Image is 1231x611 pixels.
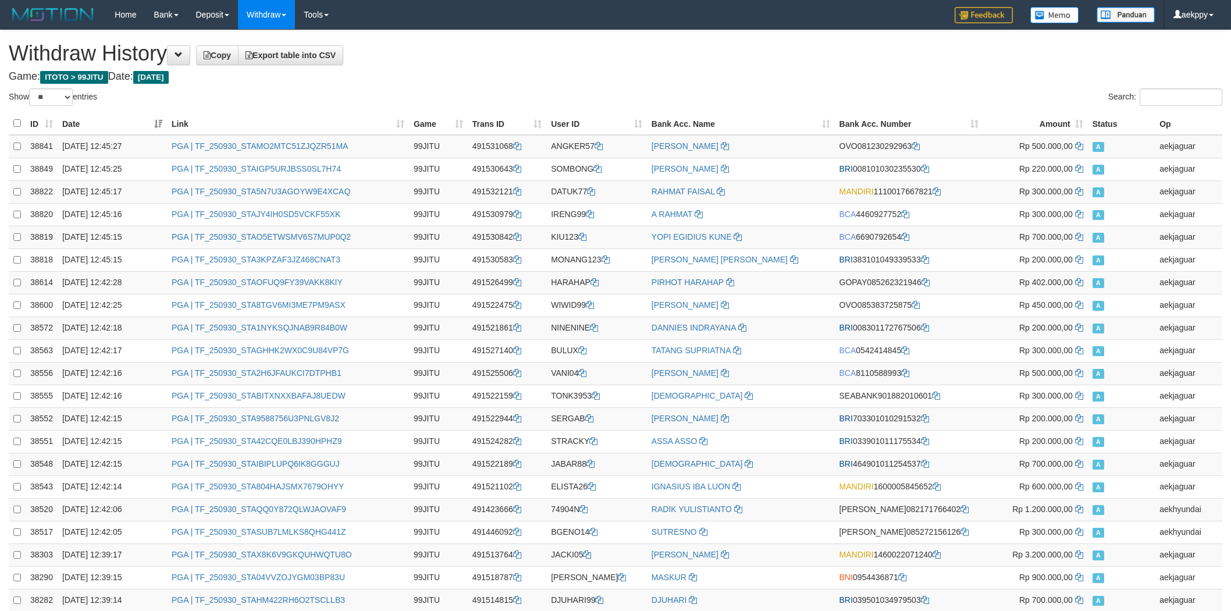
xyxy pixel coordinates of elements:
[1019,482,1073,491] span: Rp 600.000,00
[468,248,547,271] td: 491530583
[1019,527,1073,537] span: Rp 300.000,00
[172,300,346,310] a: PGA | TF_250930_STA8TGV6MI3ME7PM9ASX
[1155,112,1222,135] th: Op
[1093,210,1104,220] span: Approved - Marked by aekjaguar
[652,346,731,355] a: TATANG SUPRIATNA
[9,42,1222,65] h1: Withdraw History
[835,248,984,271] td: 383101049339533
[409,158,468,180] td: 99JITU
[1155,180,1222,203] td: aekjaguar
[839,414,853,423] span: BRI
[58,385,167,407] td: [DATE] 12:42:16
[58,135,167,158] td: [DATE] 12:45:27
[204,51,231,60] span: Copy
[546,362,647,385] td: VANI04
[652,368,718,378] a: [PERSON_NAME]
[26,385,58,407] td: 38555
[1155,339,1222,362] td: aekjaguar
[26,339,58,362] td: 38563
[26,498,58,521] td: 38520
[468,385,547,407] td: 491522159
[546,112,647,135] th: User ID: activate to sort column ascending
[546,543,647,566] td: JACKI05
[839,164,853,173] span: BRI
[26,430,58,453] td: 38551
[546,203,647,226] td: IRENG99
[839,482,874,491] span: MANDIRI
[835,566,984,589] td: 0954436871
[1093,482,1104,492] span: Approved - Marked by aekjaguar
[1155,475,1222,498] td: aekjaguar
[835,498,984,521] td: 082171766402
[172,323,347,332] a: PGA | TF_250930_STA1NYKSQJNAB9R84B0W
[839,459,853,468] span: BRI
[409,248,468,271] td: 99JITU
[409,317,468,339] td: 99JITU
[9,71,1222,83] h4: Game: Date:
[238,45,343,65] a: Export table into CSV
[1155,158,1222,180] td: aekjaguar
[409,362,468,385] td: 99JITU
[468,566,547,589] td: 491518787
[58,226,167,248] td: [DATE] 12:45:15
[58,521,167,543] td: [DATE] 12:42:05
[1019,255,1073,264] span: Rp 200.000,00
[26,362,58,385] td: 38556
[1093,505,1104,515] span: Approved - Marked by aekhyundai
[1019,232,1073,241] span: Rp 700.000,00
[26,271,58,294] td: 38614
[1019,414,1073,423] span: Rp 200.000,00
[1012,550,1073,559] span: Rp 3.200.000,00
[1155,294,1222,317] td: aekjaguar
[172,232,351,241] a: PGA | TF_250930_STAO5ETWSMV6S7MUP0Q2
[1093,573,1104,583] span: Approved - Marked by aekjaguar
[839,209,856,219] span: BCA
[1093,187,1104,197] span: Approved - Marked by aekjaguar
[409,226,468,248] td: 99JITU
[839,436,853,446] span: BRI
[835,112,984,135] th: Bank Acc. Number: activate to sort column ascending
[1097,7,1155,23] img: panduan.png
[546,407,647,430] td: SERGAB
[835,226,984,248] td: 6690792654
[1093,165,1104,175] span: Approved - Marked by aekjaguar
[1019,391,1073,400] span: Rp 300.000,00
[546,294,647,317] td: WIWID99
[1140,88,1222,106] input: Search:
[546,271,647,294] td: HARAHAP
[1093,233,1104,243] span: Approved - Marked by aekjaguar
[468,226,547,248] td: 491530842
[1155,203,1222,226] td: aekjaguar
[839,300,858,310] span: OVO
[1155,453,1222,475] td: aekjaguar
[468,180,547,203] td: 491532121
[1155,317,1222,339] td: aekjaguar
[172,209,340,219] a: PGA | TF_250930_STAJY4IH0SD5VCKF55XK
[409,566,468,589] td: 99JITU
[468,271,547,294] td: 491526499
[839,346,856,355] span: BCA
[546,339,647,362] td: BULUX
[58,498,167,521] td: [DATE] 12:42:06
[1155,566,1222,589] td: aekjaguar
[172,187,350,196] a: PGA | TF_250930_STA5N7U3AGOYW9E4XCAQ
[468,135,547,158] td: 491531068
[546,180,647,203] td: DATUK77
[1093,255,1104,265] span: Approved - Marked by aekjaguar
[468,339,547,362] td: 491527140
[839,391,878,400] span: SEABANK
[9,88,97,106] label: Show entries
[26,475,58,498] td: 38543
[468,407,547,430] td: 491522944
[409,521,468,543] td: 99JITU
[1019,573,1073,582] span: Rp 900.000,00
[839,527,906,537] span: [PERSON_NAME]
[1019,595,1073,605] span: Rp 700.000,00
[58,203,167,226] td: [DATE] 12:45:16
[652,482,730,491] a: IGNASIUS IBA LUON
[468,498,547,521] td: 491423666
[652,141,718,151] a: [PERSON_NAME]
[835,203,984,226] td: 4460927752
[835,294,984,317] td: 085383725875
[835,430,984,453] td: 033901011175534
